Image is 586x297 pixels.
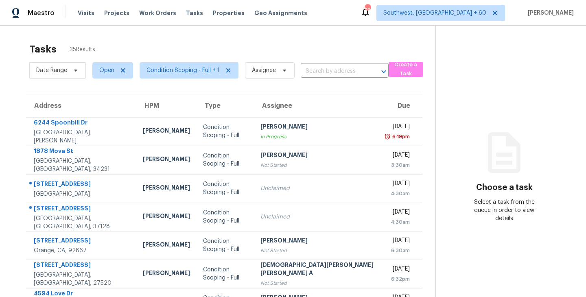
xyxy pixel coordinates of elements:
th: Due [381,94,422,117]
span: Work Orders [139,9,176,17]
div: 557 [365,5,370,13]
div: 1878 Mova St [34,147,130,157]
div: 6:32pm [387,275,410,283]
div: [GEOGRAPHIC_DATA], [GEOGRAPHIC_DATA], 34231 [34,157,130,173]
div: Unclaimed [260,213,374,221]
th: Address [26,94,136,117]
div: [PERSON_NAME] [260,151,374,161]
span: 35 Results [70,46,95,54]
div: [DATE] [387,151,410,161]
div: 4:30am [387,218,410,226]
div: Not Started [260,247,374,255]
div: [DATE] [387,122,410,133]
div: [STREET_ADDRESS] [34,180,130,190]
span: Visits [78,9,94,17]
span: Tasks [186,10,203,16]
img: Overdue Alarm Icon [384,133,391,141]
div: [GEOGRAPHIC_DATA], [GEOGRAPHIC_DATA], 37128 [34,214,130,231]
th: HPM [136,94,197,117]
span: Projects [104,9,129,17]
span: Date Range [36,66,67,74]
span: Properties [213,9,245,17]
div: In Progress [260,133,374,141]
div: [PERSON_NAME] [143,127,190,137]
span: Condition Scoping - Full + 1 [146,66,220,74]
div: Not Started [260,161,374,169]
div: 6244 Spoonbill Dr [34,118,130,129]
div: [PERSON_NAME] [260,236,374,247]
div: [DEMOGRAPHIC_DATA][PERSON_NAME] [PERSON_NAME] A [260,261,374,279]
div: [PERSON_NAME] [143,183,190,194]
div: 3:30am [387,161,410,169]
div: [GEOGRAPHIC_DATA] [34,190,130,198]
h3: Choose a task [476,183,533,192]
span: Southwest, [GEOGRAPHIC_DATA] + 60 [383,9,486,17]
th: Assignee [254,94,381,117]
div: [DATE] [387,265,410,275]
div: [GEOGRAPHIC_DATA][PERSON_NAME] [34,129,130,145]
div: [DATE] [387,179,410,190]
div: Condition Scoping - Full [203,209,247,225]
div: [DATE] [387,236,410,247]
div: 4:30am [387,190,410,198]
div: [STREET_ADDRESS] [34,261,130,271]
div: Condition Scoping - Full [203,237,247,253]
div: [PERSON_NAME] [143,269,190,279]
div: Condition Scoping - Full [203,266,247,282]
div: [GEOGRAPHIC_DATA], [GEOGRAPHIC_DATA], 27520 [34,271,130,287]
span: Open [99,66,114,74]
button: Create a Task [389,62,423,77]
div: [PERSON_NAME] [143,155,190,165]
div: Condition Scoping - Full [203,152,247,168]
div: [PERSON_NAME] [143,212,190,222]
span: [PERSON_NAME] [525,9,574,17]
div: 6:19pm [391,133,410,141]
div: [DATE] [387,208,410,218]
div: [PERSON_NAME] [260,122,374,133]
span: Maestro [28,9,55,17]
div: Not Started [260,279,374,287]
input: Search by address [301,65,366,78]
div: Orange, CA, 92867 [34,247,130,255]
div: [STREET_ADDRESS] [34,204,130,214]
div: [STREET_ADDRESS] [34,236,130,247]
span: Geo Assignments [254,9,307,17]
span: Create a Task [393,60,419,79]
button: Open [378,66,389,77]
th: Type [197,94,254,117]
div: Condition Scoping - Full [203,180,247,197]
div: 6:30am [387,247,410,255]
div: Select a task from the queue in order to view details [470,198,539,223]
span: Assignee [252,66,276,74]
h2: Tasks [29,45,57,53]
div: Condition Scoping - Full [203,123,247,140]
div: [PERSON_NAME] [143,240,190,251]
div: Unclaimed [260,184,374,192]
